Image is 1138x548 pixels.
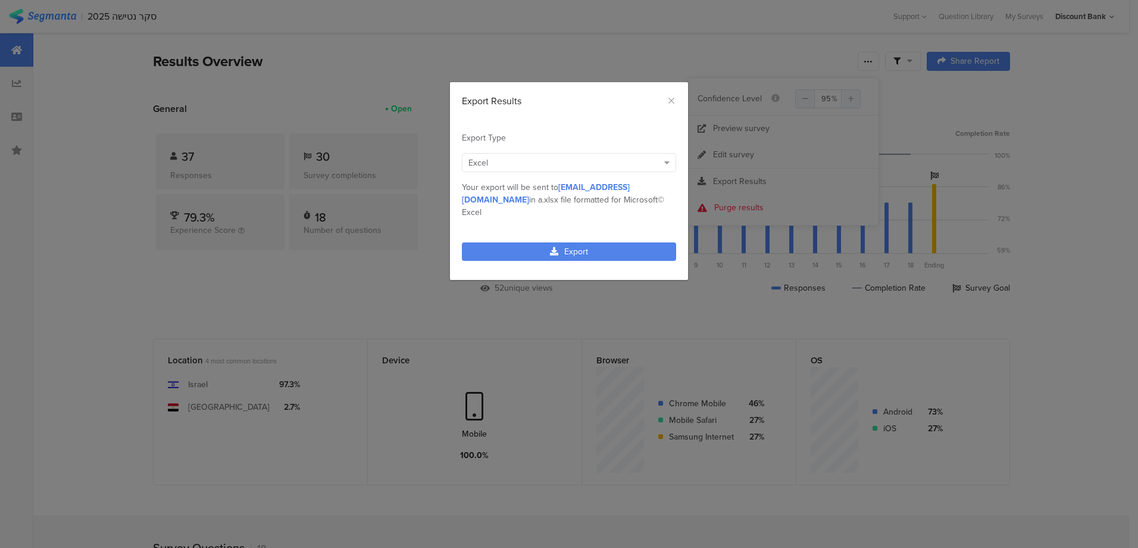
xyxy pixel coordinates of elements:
[462,194,664,219] span: .xlsx file formatted for Microsoft© Excel
[462,242,676,261] a: Export
[462,181,676,219] div: Your export will be sent to in a
[450,82,688,280] div: dialog
[667,94,676,108] button: Close
[468,157,488,169] span: Excel
[462,94,676,108] div: Export Results
[462,132,676,144] div: Export Type
[462,181,630,206] span: [EMAIL_ADDRESS][DOMAIN_NAME]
